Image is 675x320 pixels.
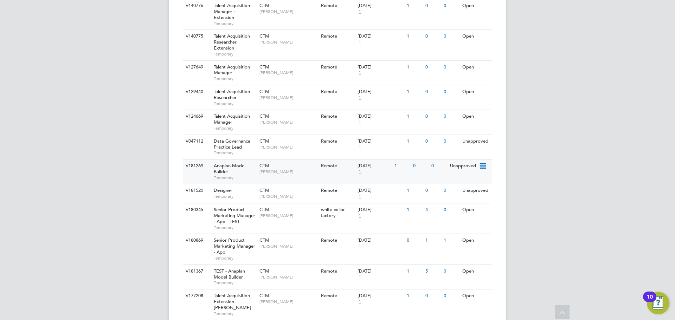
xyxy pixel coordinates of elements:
div: Open [461,203,491,216]
span: Temporary [214,194,256,199]
span: Temporary [214,21,256,26]
span: CTM [259,163,269,169]
div: 1 [405,61,423,74]
div: V181367 [184,265,208,278]
span: Remote [321,2,337,8]
span: 1 [358,169,362,175]
div: Open [461,265,491,278]
span: Talent Acquisition Manager - Extension [214,2,250,20]
div: 0 [430,159,448,172]
span: 1 [358,95,362,101]
span: 1 [358,144,362,150]
div: 1 [405,135,423,148]
div: V129440 [184,85,208,98]
div: 0 [442,265,460,278]
button: Open Resource Center, 10 new notifications [647,292,669,314]
div: 1 [442,234,460,247]
span: CTM [259,293,269,299]
span: Remote [321,268,337,274]
div: 0 [442,30,460,43]
div: V180869 [184,234,208,247]
div: [DATE] [358,113,403,119]
div: [DATE] [358,163,391,169]
span: TEST - Anaplan Model Builder [214,268,245,280]
div: [DATE] [358,89,403,95]
div: Unapproved [461,135,491,148]
span: 1 [358,274,362,280]
div: 0 [424,110,442,123]
div: 1 [405,30,423,43]
span: [PERSON_NAME] [259,274,317,280]
span: [PERSON_NAME] [259,39,317,45]
span: CTM [259,187,269,193]
span: Temporary [214,51,256,57]
span: Remote [321,138,337,144]
div: [DATE] [358,268,403,274]
div: Open [461,234,491,247]
span: Talent Acquisition Manager [214,64,250,76]
span: Temporary [214,311,256,316]
span: Data Governance Practice Lead [214,138,250,150]
span: Temporary [214,150,256,156]
span: Talent Acquisition Manager [214,113,250,125]
div: Open [461,85,491,98]
div: 0 [424,184,442,197]
div: 0 [442,203,460,216]
span: Talent Acquisition Researcher [214,89,250,100]
span: Senior Product Marketing Manager - App - TEST [214,207,255,224]
span: 1 [358,213,362,219]
span: Remote [321,187,337,193]
div: V047112 [184,135,208,148]
div: 1 [405,289,423,302]
div: [DATE] [358,64,403,70]
span: [PERSON_NAME] [259,70,317,76]
span: [PERSON_NAME] [259,144,317,150]
div: 0 [442,85,460,98]
span: Temporary [214,280,256,286]
div: Open [461,30,491,43]
span: [PERSON_NAME] [259,169,317,175]
span: CTM [259,268,269,274]
div: 0 [424,30,442,43]
span: Remote [321,33,337,39]
span: Temporary [214,125,256,131]
span: 1 [358,70,362,76]
div: 0 [424,289,442,302]
span: Remote [321,113,337,119]
div: 0 [442,110,460,123]
span: Temporary [214,225,256,230]
span: Temporary [214,101,256,106]
span: [PERSON_NAME] [259,95,317,100]
span: Talent Acquisition Extension - [PERSON_NAME] [214,293,251,311]
span: CTM [259,33,269,39]
span: Remote [321,163,337,169]
span: Temporary [214,175,256,181]
div: 0 [442,289,460,302]
span: white collar factory [321,207,345,218]
span: Talent Acquisition Researcher Extension [214,33,250,51]
div: 0 [411,159,430,172]
div: V140775 [184,30,208,43]
div: [DATE] [358,3,403,9]
span: [PERSON_NAME] [259,299,317,305]
div: V181269 [184,159,208,172]
div: V181520 [184,184,208,197]
div: [DATE] [358,33,403,39]
div: 0 [424,85,442,98]
span: CTM [259,237,269,243]
div: 1 [405,203,423,216]
div: 1 [405,184,423,197]
div: Open [461,110,491,123]
div: 4 [424,203,442,216]
span: [PERSON_NAME] [259,194,317,199]
div: V180345 [184,203,208,216]
div: 0 [405,234,423,247]
span: Temporary [214,76,256,81]
div: 1 [405,85,423,98]
span: [PERSON_NAME] [259,119,317,125]
span: Remote [321,64,337,70]
div: Unapproved [461,184,491,197]
div: [DATE] [358,188,403,194]
span: Anaplan Model Builder [214,163,245,175]
span: Designer [214,187,232,193]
